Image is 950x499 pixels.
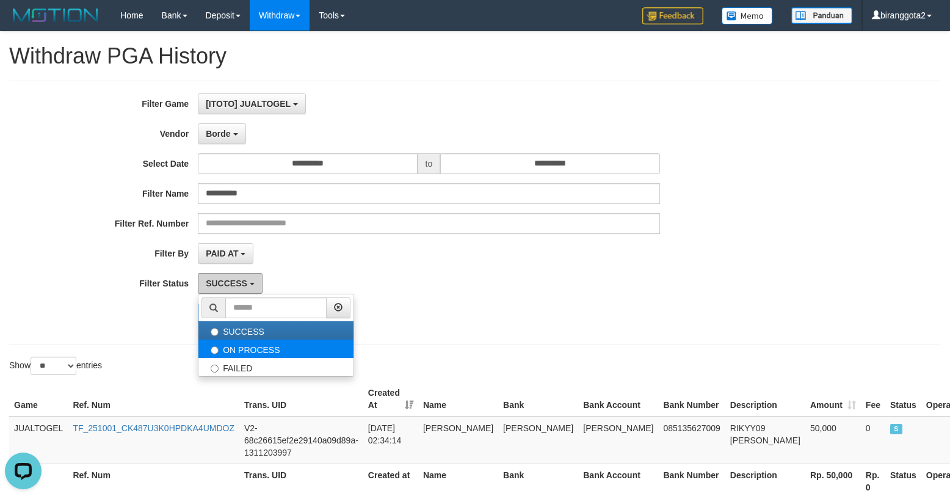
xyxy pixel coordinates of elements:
th: Created At: activate to sort column ascending [363,382,418,417]
label: SUCCESS [198,321,354,340]
td: 50,000 [805,417,861,464]
th: Ref. Num [68,464,239,498]
td: V2-68c26615ef2e29140a09d89a-1311203997 [239,417,363,464]
td: [PERSON_NAME] [418,417,498,464]
img: panduan.png [791,7,852,24]
label: FAILED [198,358,354,376]
button: PAID AT [198,243,253,264]
img: Button%20Memo.svg [722,7,773,24]
th: Fee [861,382,885,417]
span: [ITOTO] JUALTOGEL [206,99,291,109]
td: 0 [861,417,885,464]
select: Showentries [31,357,76,375]
th: Name [418,382,498,417]
span: SUCCESS [890,424,902,434]
button: Borde [198,123,245,144]
img: MOTION_logo.png [9,6,102,24]
th: Amount: activate to sort column ascending [805,382,861,417]
th: Game [9,382,68,417]
label: ON PROCESS [198,340,354,358]
th: Bank [498,464,578,498]
label: Show entries [9,357,102,375]
th: Trans. UID [239,382,363,417]
th: Status [885,464,921,498]
input: ON PROCESS [211,346,219,354]
th: Description [725,382,805,417]
th: Bank Number [658,382,725,417]
span: PAID AT [206,249,238,258]
td: [DATE] 02:34:14 [363,417,418,464]
span: to [418,153,441,174]
input: SUCCESS [211,328,219,336]
td: [PERSON_NAME] [498,417,578,464]
th: Bank [498,382,578,417]
img: Feedback.jpg [642,7,703,24]
th: Status [885,382,921,417]
th: Bank Account [578,464,658,498]
td: [PERSON_NAME] [578,417,658,464]
span: Borde [206,129,230,139]
span: SUCCESS [206,279,247,288]
th: Bank Number [658,464,725,498]
th: Trans. UID [239,464,363,498]
td: RIKYY09 [PERSON_NAME] [725,417,805,464]
th: Created at [363,464,418,498]
h1: Withdraw PGA History [9,44,941,68]
th: Description [725,464,805,498]
button: [ITOTO] JUALTOGEL [198,93,306,114]
th: Bank Account [578,382,658,417]
th: Name [418,464,498,498]
button: Open LiveChat chat widget [5,5,42,42]
th: Rp. 0 [861,464,885,498]
input: FAILED [211,365,219,373]
th: Rp. 50,000 [805,464,861,498]
a: TF_251001_CK487U3K0HPDKA4UMDOZ [73,423,234,433]
td: JUALTOGEL [9,417,68,464]
td: 085135627009 [658,417,725,464]
th: Ref. Num [68,382,239,417]
button: SUCCESS [198,273,263,294]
